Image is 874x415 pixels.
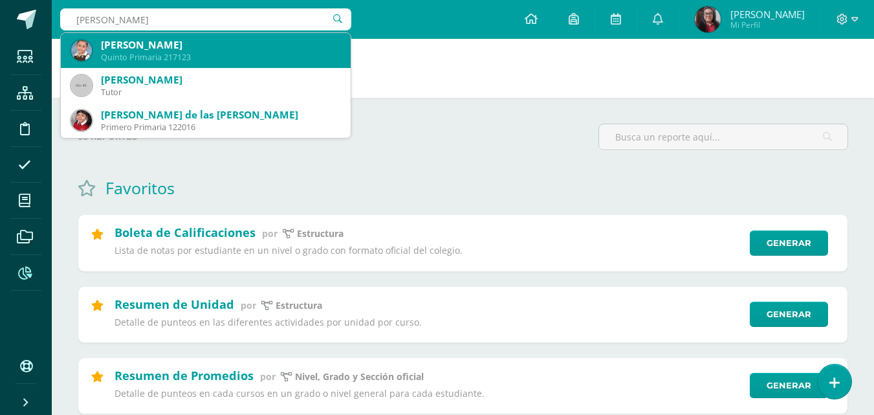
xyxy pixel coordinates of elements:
[115,297,234,312] h2: Resumen de Unidad
[60,8,351,30] input: Busca un usuario...
[750,373,828,398] a: Generar
[730,8,805,21] span: [PERSON_NAME]
[101,52,340,63] div: Quinto Primaria 217123
[730,19,805,30] span: Mi Perfil
[276,300,322,311] p: estructura
[115,368,254,383] h2: Resumen de Promedios
[101,108,340,122] div: [PERSON_NAME] de las [PERSON_NAME]
[115,317,741,328] p: Detalle de punteos en las diferentes actividades por unidad por curso.
[262,227,278,240] span: por
[599,124,847,150] input: Busca un reporte aquí...
[241,299,256,311] span: por
[115,225,256,240] h2: Boleta de Calificaciones
[115,245,741,256] p: Lista de notas por estudiante en un nivel o grado con formato oficial del colegio.
[71,40,92,61] img: 21a635ed5d37147a88ffd88ccc3ef10b.png
[695,6,721,32] img: 4f1d20c8bafb3cbeaa424ebc61ec86ed.png
[750,302,828,327] a: Generar
[101,87,340,98] div: Tutor
[101,38,340,52] div: [PERSON_NAME]
[750,230,828,256] a: Generar
[101,73,340,87] div: [PERSON_NAME]
[71,110,92,131] img: a38f49c90439f6fad4783f3e35848cd6.png
[115,388,741,399] p: Detalle de punteos en cada cursos en un grado o nivel general para cada estudiante.
[260,370,276,383] span: por
[71,75,92,96] img: 45x45
[295,371,424,383] p: Nivel, Grado y Sección oficial
[101,122,340,133] div: Primero Primaria 122016
[105,177,175,199] h1: Favoritos
[297,228,344,240] p: estructura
